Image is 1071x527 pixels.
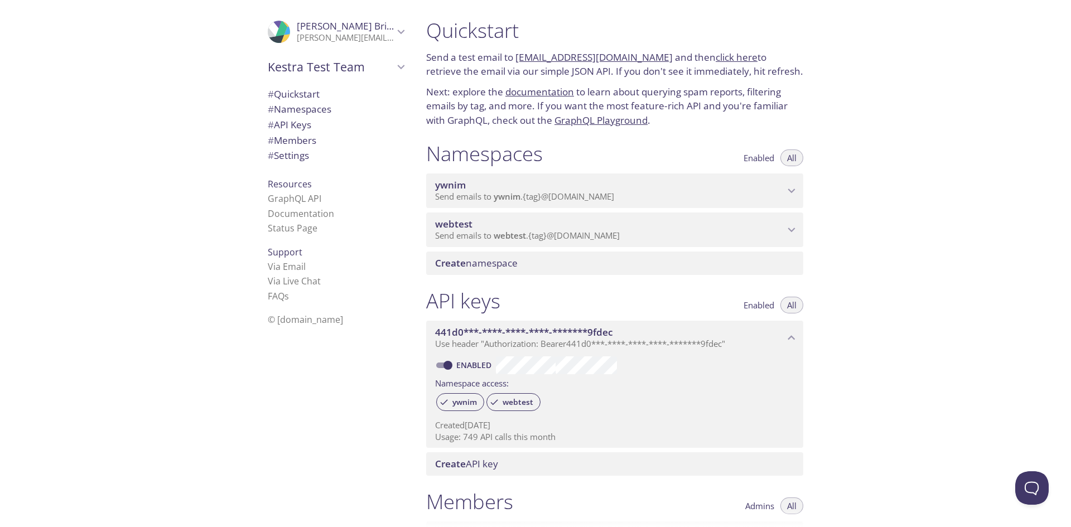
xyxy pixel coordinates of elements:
a: Via Live Chat [268,275,321,287]
span: webtest [494,230,526,241]
div: Namespaces [259,101,413,117]
span: [PERSON_NAME] Brisakova [297,20,418,32]
label: Namespace access: [435,374,509,390]
p: [PERSON_NAME][EMAIL_ADDRESS][DOMAIN_NAME] [297,32,394,43]
span: Create [435,457,466,470]
div: Team Settings [259,148,413,163]
button: All [780,297,803,313]
div: ywnim [436,393,484,411]
h1: API keys [426,288,500,313]
div: Silvia Brisakova [259,13,413,50]
span: # [268,118,274,131]
a: Documentation [268,207,334,220]
div: webtest [486,393,541,411]
span: # [268,88,274,100]
span: API key [435,457,498,470]
span: Send emails to . {tag} @[DOMAIN_NAME] [435,230,620,241]
span: Settings [268,149,309,162]
a: Status Page [268,222,317,234]
div: API Keys [259,117,413,133]
div: ywnim namespace [426,173,803,208]
span: Send emails to . {tag} @[DOMAIN_NAME] [435,191,614,202]
div: Kestra Test Team [259,52,413,81]
div: Create namespace [426,252,803,275]
p: Usage: 749 API calls this month [435,431,794,443]
h1: Members [426,489,513,514]
div: Create API Key [426,452,803,476]
div: webtest namespace [426,212,803,247]
span: ywnim [494,191,520,202]
span: s [284,290,289,302]
a: FAQ [268,290,289,302]
div: Quickstart [259,86,413,102]
button: Enabled [737,149,781,166]
a: GraphQL Playground [554,114,648,127]
span: # [268,149,274,162]
span: Namespaces [268,103,331,115]
span: namespace [435,257,518,269]
a: Via Email [268,260,306,273]
span: API Keys [268,118,311,131]
span: Resources [268,178,312,190]
iframe: Help Scout Beacon - Open [1015,471,1049,505]
a: Enabled [455,360,496,370]
span: webtest [435,217,472,230]
button: Enabled [737,297,781,313]
span: Quickstart [268,88,320,100]
p: Next: explore the to learn about querying spam reports, filtering emails by tag, and more. If you... [426,85,803,128]
span: # [268,103,274,115]
span: Kestra Test Team [268,59,394,75]
span: # [268,134,274,147]
span: Support [268,246,302,258]
span: webtest [496,397,540,407]
span: © [DOMAIN_NAME] [268,313,343,326]
span: Members [268,134,316,147]
a: [EMAIL_ADDRESS][DOMAIN_NAME] [515,51,673,64]
h1: Namespaces [426,141,543,166]
button: All [780,497,803,514]
p: Send a test email to and then to retrieve the email via our simple JSON API. If you don't see it ... [426,50,803,79]
span: ywnim [446,397,484,407]
button: All [780,149,803,166]
span: ywnim [435,178,466,191]
a: click here [716,51,758,64]
p: Created [DATE] [435,419,794,431]
button: Admins [739,497,781,514]
span: Create [435,257,466,269]
a: documentation [505,85,574,98]
a: GraphQL API [268,192,321,205]
div: Members [259,133,413,148]
h1: Quickstart [426,18,803,43]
